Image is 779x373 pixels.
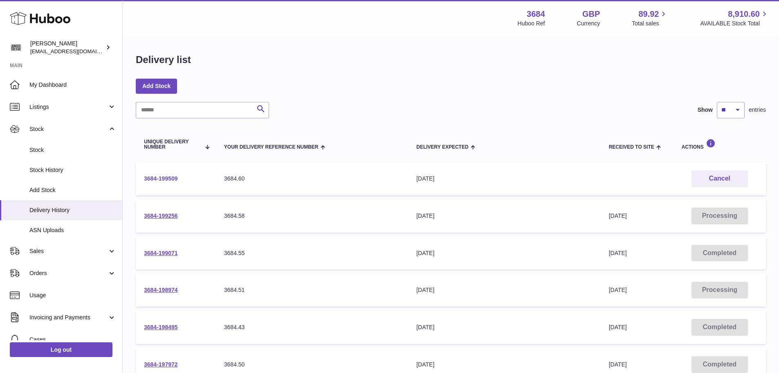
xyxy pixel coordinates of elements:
span: Stock [29,125,108,133]
div: [DATE] [416,361,592,368]
div: Huboo Ref [518,20,545,27]
span: [DATE] [609,361,627,368]
h1: Delivery list [136,53,191,66]
div: Currency [577,20,600,27]
div: [DATE] [416,286,592,294]
a: 3684-199071 [144,250,178,256]
div: [DATE] [416,175,592,183]
label: Show [698,106,713,114]
strong: 3684 [527,9,545,20]
button: Cancel [691,170,748,187]
span: [EMAIL_ADDRESS][DOMAIN_NAME] [30,48,120,54]
div: 3684.55 [224,249,400,257]
a: 89.92 Total sales [632,9,668,27]
span: Delivery Expected [416,145,468,150]
span: Listings [29,103,108,111]
span: Usage [29,292,116,299]
a: 3684-197972 [144,361,178,368]
div: [DATE] [416,249,592,257]
a: Log out [10,342,112,357]
div: [DATE] [416,323,592,331]
div: 3684.43 [224,323,400,331]
span: [DATE] [609,324,627,330]
span: Add Stock [29,186,116,194]
span: [DATE] [609,287,627,293]
a: 3684-198974 [144,287,178,293]
a: 3684-199509 [144,175,178,182]
span: Invoicing and Payments [29,314,108,321]
span: Your Delivery Reference Number [224,145,319,150]
span: entries [749,106,766,114]
span: Sales [29,247,108,255]
span: Stock History [29,166,116,174]
span: My Dashboard [29,81,116,89]
a: 8,910.60 AVAILABLE Stock Total [700,9,769,27]
div: 3684.50 [224,361,400,368]
div: 3684.51 [224,286,400,294]
span: Delivery History [29,206,116,214]
img: theinternationalventure@gmail.com [10,41,22,54]
span: ASN Uploads [29,226,116,234]
span: Received to Site [609,145,654,150]
span: Stock [29,146,116,154]
div: [DATE] [416,212,592,220]
span: 89.92 [638,9,659,20]
strong: GBP [582,9,600,20]
div: 3684.58 [224,212,400,220]
a: Add Stock [136,79,177,93]
span: Total sales [632,20,668,27]
span: [DATE] [609,212,627,219]
span: Cases [29,336,116,344]
span: Orders [29,269,108,277]
div: [PERSON_NAME] [30,40,104,55]
div: 3684.60 [224,175,400,183]
span: Unique Delivery Number [144,139,200,150]
span: [DATE] [609,250,627,256]
span: AVAILABLE Stock Total [700,20,769,27]
span: 8,910.60 [728,9,760,20]
a: 3684-199256 [144,212,178,219]
div: Actions [682,139,758,150]
a: 3684-198495 [144,324,178,330]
